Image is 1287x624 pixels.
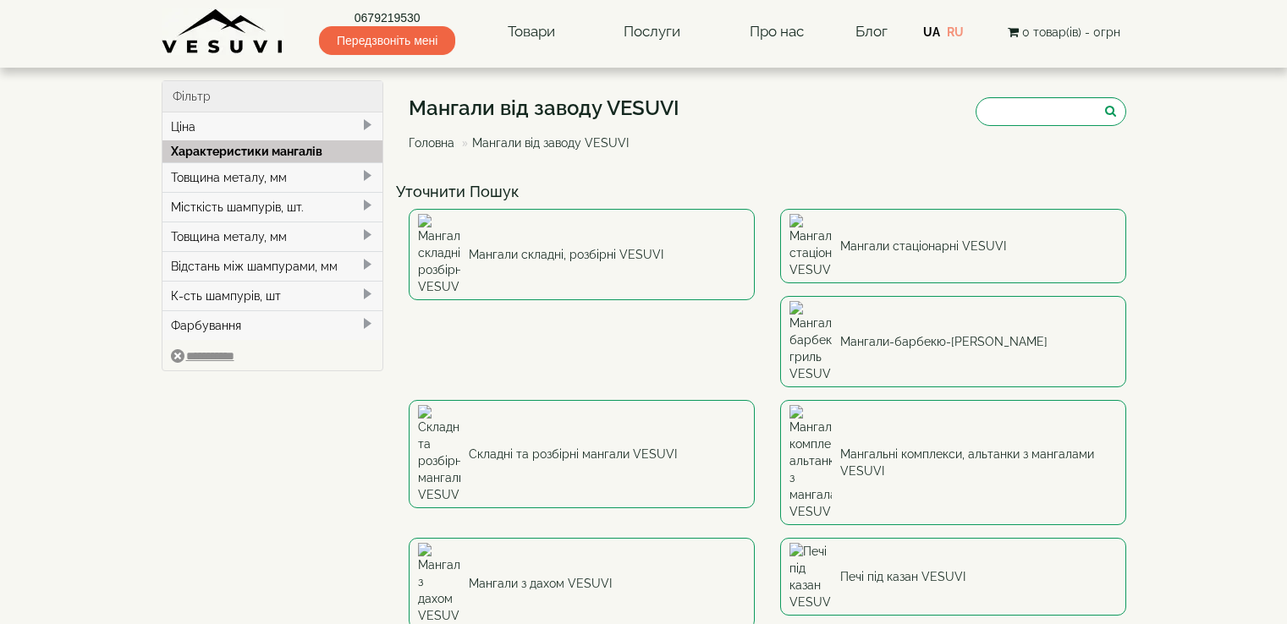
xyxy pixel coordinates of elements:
a: Мангали-барбекю-гриль VESUVI Мангали-барбекю-[PERSON_NAME] [780,296,1126,387]
div: Фільтр [162,81,383,112]
img: Мангали стаціонарні VESUVI [789,214,832,278]
img: Мангали складні, розбірні VESUVI [418,214,460,295]
a: Складні та розбірні мангали VESUVI Складні та розбірні мангали VESUVI [409,400,755,508]
a: Про нас [733,13,821,52]
button: 0 товар(ів) - 0грн [1003,23,1125,41]
div: Характеристики мангалів [162,140,383,162]
a: Мангали складні, розбірні VESUVI Мангали складні, розбірні VESUVI [409,209,755,300]
a: 0679219530 [319,9,455,26]
div: К-сть шампурів, шт [162,281,383,310]
a: Послуги [607,13,697,52]
a: Головна [409,136,454,150]
a: RU [947,25,964,39]
img: Мангали-барбекю-гриль VESUVI [789,301,832,382]
img: Мангальні комплекси, альтанки з мангалами VESUVI [789,405,832,520]
img: Печі під казан VESUVI [789,543,832,610]
a: UA [923,25,940,39]
div: Фарбування [162,310,383,340]
span: 0 товар(ів) - 0грн [1022,25,1120,39]
li: Мангали від заводу VESUVI [458,134,629,151]
div: Товщина металу, мм [162,222,383,251]
img: Складні та розбірні мангали VESUVI [418,405,460,503]
a: Блог [855,23,888,40]
a: Мангали стаціонарні VESUVI Мангали стаціонарні VESUVI [780,209,1126,283]
a: Товари [491,13,572,52]
a: Печі під казан VESUVI Печі під казан VESUVI [780,538,1126,616]
h1: Мангали від заводу VESUVI [409,97,679,119]
div: Відстань між шампурами, мм [162,251,383,281]
a: Мангальні комплекси, альтанки з мангалами VESUVI Мангальні комплекси, альтанки з мангалами VESUVI [780,400,1126,525]
img: Завод VESUVI [162,8,284,55]
div: Товщина металу, мм [162,162,383,192]
span: Передзвоніть мені [319,26,455,55]
h4: Уточнити Пошук [396,183,1139,200]
img: Мангали з дахом VESUVI [418,543,460,624]
div: Місткість шампурів, шт. [162,192,383,222]
div: Ціна [162,112,383,141]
